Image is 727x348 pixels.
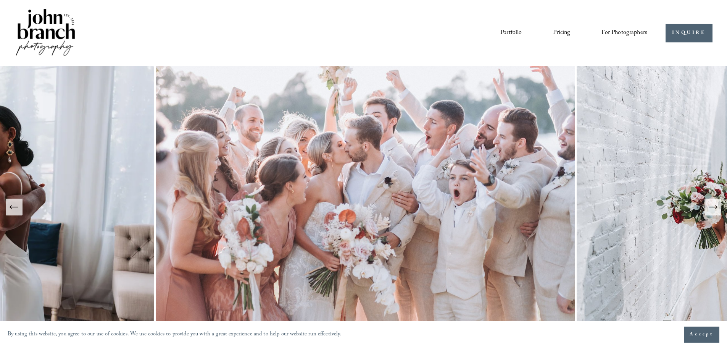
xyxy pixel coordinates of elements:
p: By using this website, you agree to our use of cookies. We use cookies to provide you with a grea... [8,329,342,340]
button: Accept [684,327,719,343]
button: Previous Slide [6,199,23,215]
a: INQUIRE [666,24,712,42]
img: A wedding party celebrating outdoors, featuring a bride and groom kissing amidst cheering bridesm... [154,66,577,348]
a: Pricing [553,26,570,39]
a: Portfolio [500,26,522,39]
span: Accept [690,331,714,338]
span: For Photographers [601,27,647,39]
img: John Branch IV Photography [15,7,76,59]
button: Next Slide [704,199,721,215]
a: folder dropdown [601,26,647,39]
